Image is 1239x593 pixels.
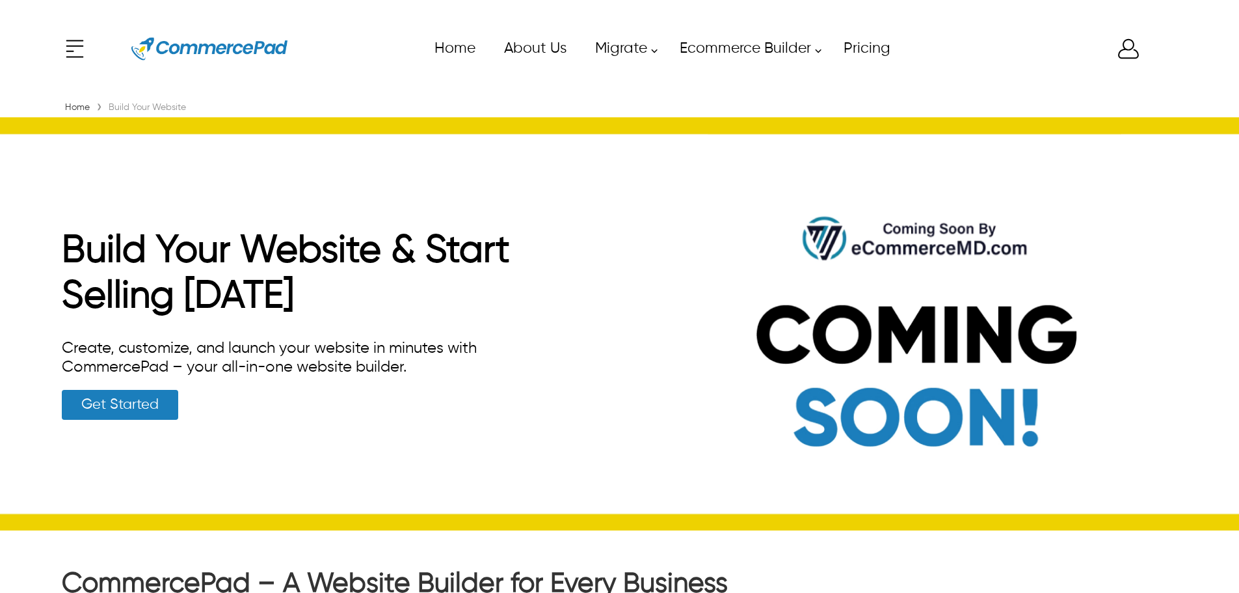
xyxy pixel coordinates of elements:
[829,34,904,63] a: Pricing
[105,101,189,114] div: Build Your Website
[96,98,102,117] span: ›
[420,34,489,63] a: Home
[62,103,93,112] a: Home
[489,34,580,63] a: About Us
[62,228,555,326] h1: Build Your Website & Start Selling [DATE]
[665,34,829,63] a: Ecommerce Builder
[131,20,287,78] img: Website Logo for Commerce Pad
[580,34,665,63] a: Migrate
[1151,36,1177,62] a: Shopping Cart
[62,339,555,377] div: Create, customize, and launch your website in minutes with CommercePad – your all-in-one website ...
[62,390,178,420] a: Get Started
[120,20,299,78] a: Website Logo for Commerce Pad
